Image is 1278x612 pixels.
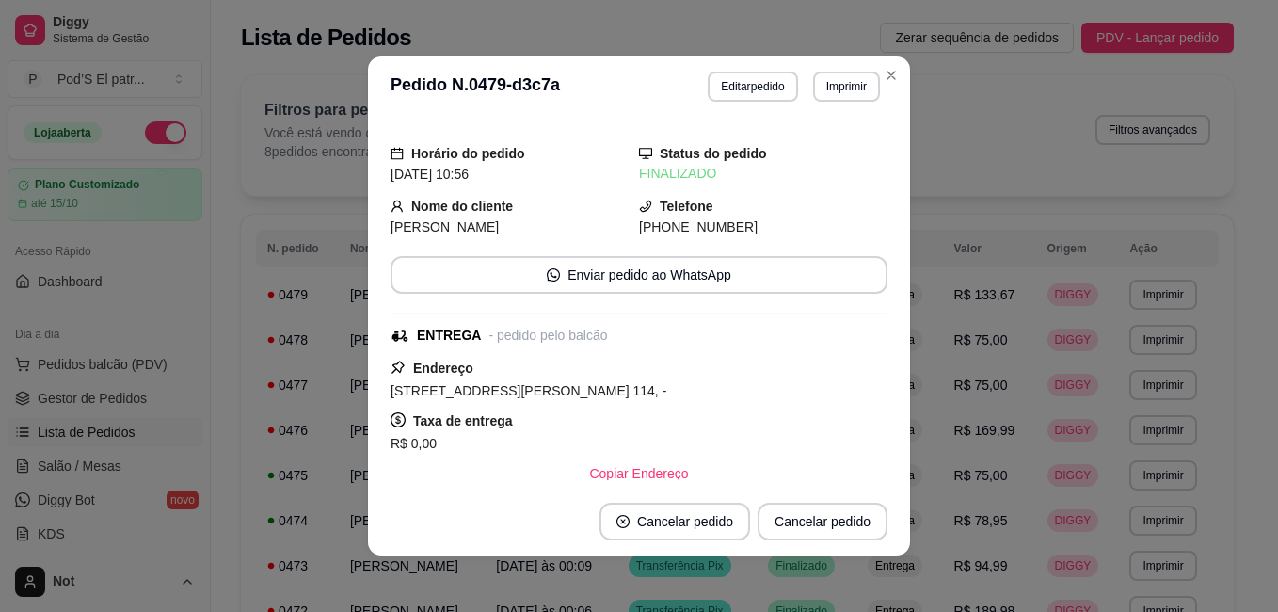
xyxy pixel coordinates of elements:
button: Copiar Endereço [574,455,703,492]
span: [DATE] 10:56 [391,167,469,182]
strong: Endereço [413,361,473,376]
span: [PERSON_NAME] [391,219,499,234]
div: - pedido pelo balcão [488,326,607,346]
strong: Status do pedido [660,146,767,161]
span: [PHONE_NUMBER] [639,219,758,234]
strong: Horário do pedido [411,146,525,161]
button: Close [876,60,906,90]
strong: Taxa de entrega [413,413,513,428]
span: desktop [639,147,652,160]
h3: Pedido N. 0479-d3c7a [391,72,560,102]
span: R$ 0,00 [391,436,437,451]
span: dollar [391,412,406,427]
span: close-circle [616,515,630,528]
div: ENTREGA [417,326,481,346]
button: Editarpedido [708,72,797,102]
button: Cancelar pedido [758,503,887,540]
span: whats-app [547,268,560,282]
strong: Telefone [660,199,713,214]
button: whats-appEnviar pedido ao WhatsApp [391,256,887,294]
span: user [391,200,404,213]
span: pushpin [391,360,406,375]
button: Imprimir [813,72,880,102]
strong: Nome do cliente [411,199,513,214]
span: [STREET_ADDRESS][PERSON_NAME] 114, - [391,383,666,398]
div: FINALIZADO [639,164,887,184]
span: phone [639,200,652,213]
span: calendar [391,147,404,160]
button: close-circleCancelar pedido [599,503,750,540]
